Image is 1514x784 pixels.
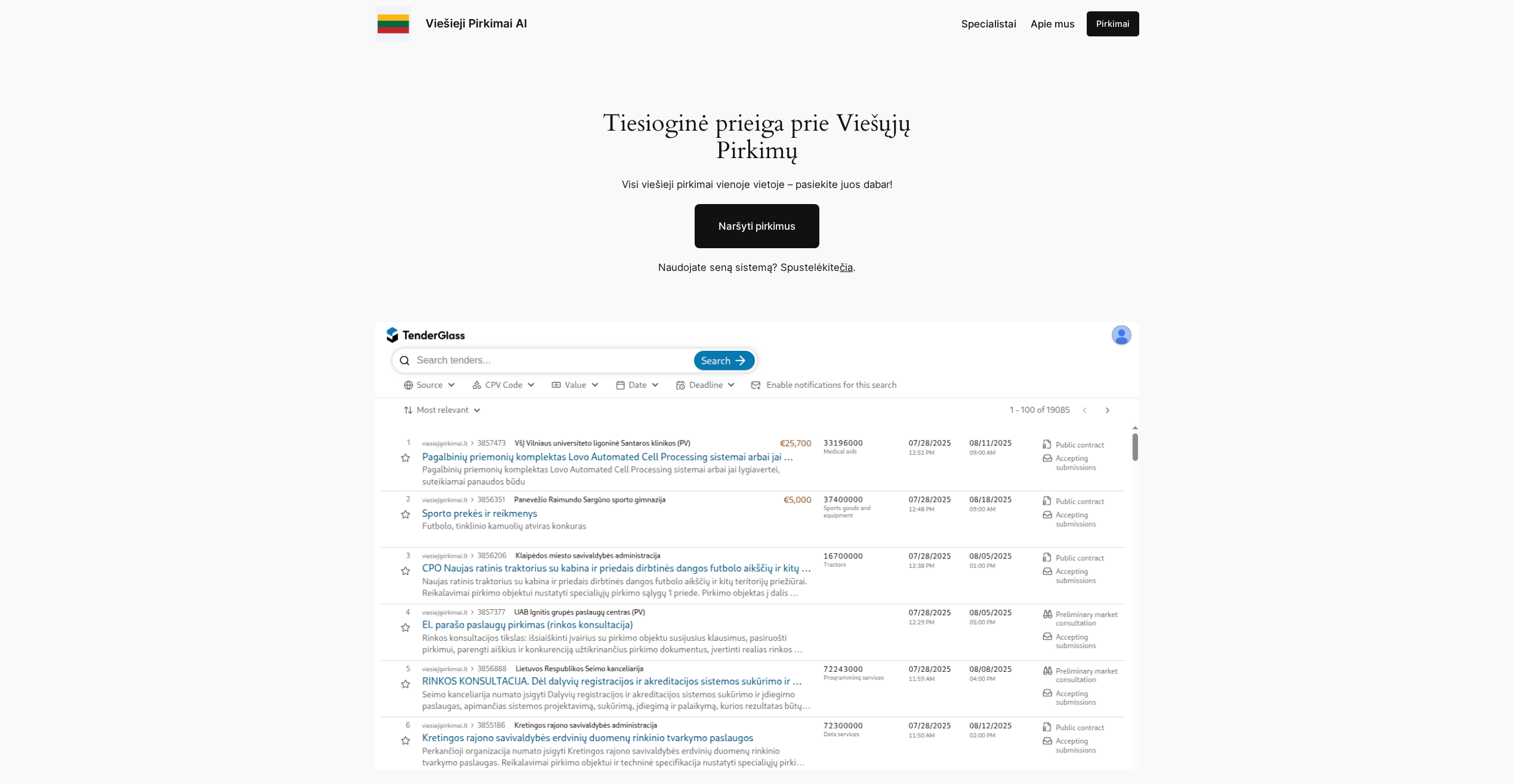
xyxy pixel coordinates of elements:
[1031,16,1075,32] a: Apie mus
[588,110,926,165] h1: Tiesioginė prieiga prie Viešųjų Pirkimų
[375,6,411,42] img: Viešieji pirkimai logo
[1087,11,1139,36] a: Pirkimai
[425,16,527,30] a: Viešieji Pirkimai AI
[588,177,926,192] p: Visi viešieji pirkimai vienoje vietoje – pasiekite juos dabar!
[961,16,1075,32] nav: Navigation
[1031,18,1075,30] span: Apie mus
[695,204,819,248] a: Naršyti pirkimus
[961,18,1016,30] span: Specialistai
[572,260,942,275] p: Naudojate seną sistemą? Spustelėkite .
[961,16,1016,32] a: Specialistai
[840,261,853,273] a: čia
